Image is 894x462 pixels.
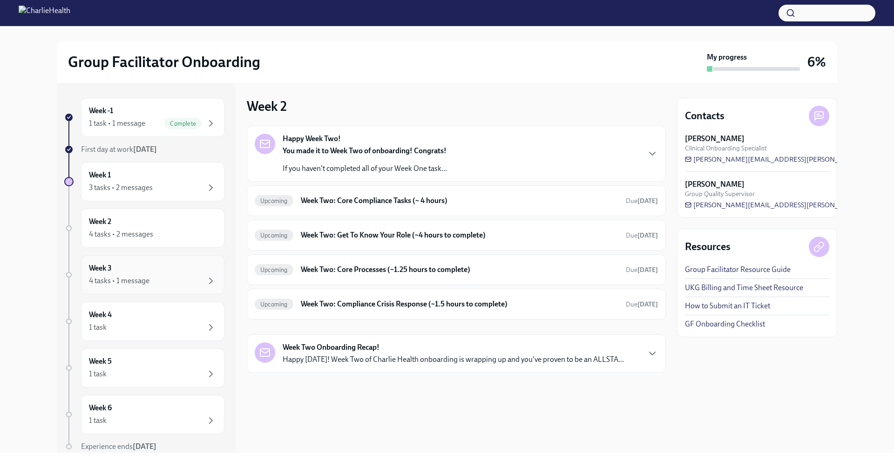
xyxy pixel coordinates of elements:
[685,144,767,153] span: Clinical Onboarding Specialist
[626,197,658,205] span: September 22nd, 2025 09:00
[64,302,224,341] a: Week 41 task
[255,232,293,239] span: Upcoming
[685,109,725,123] h4: Contacts
[626,265,658,274] span: September 22nd, 2025 09:00
[89,276,149,286] div: 4 tasks • 1 message
[89,170,111,180] h6: Week 1
[64,144,224,155] a: First day at work[DATE]
[89,229,153,239] div: 4 tasks • 2 messages
[81,442,156,451] span: Experience ends
[89,322,107,333] div: 1 task
[626,231,658,240] span: September 22nd, 2025 09:00
[255,228,658,243] a: UpcomingWeek Two: Get To Know Your Role (~4 hours to complete)Due[DATE]
[626,266,658,274] span: Due
[807,54,826,70] h3: 6%
[64,395,224,434] a: Week 61 task
[64,255,224,294] a: Week 34 tasks • 1 message
[64,162,224,201] a: Week 13 tasks • 2 messages
[133,442,156,451] strong: [DATE]
[81,145,157,154] span: First day at work
[89,310,112,320] h6: Week 4
[133,145,157,154] strong: [DATE]
[89,403,112,413] h6: Week 6
[301,265,618,275] h6: Week Two: Core Processes (~1.25 hours to complete)
[89,106,113,116] h6: Week -1
[89,356,112,367] h6: Week 5
[283,354,624,365] p: Happy [DATE]! Week Two of Charlie Health onboarding is wrapping up and you've proven to be an ALL...
[89,118,145,129] div: 1 task • 1 message
[283,342,379,353] strong: Week Two Onboarding Recap!
[89,415,107,426] div: 1 task
[255,301,293,308] span: Upcoming
[89,369,107,379] div: 1 task
[283,134,341,144] strong: Happy Week Two!
[637,300,658,308] strong: [DATE]
[89,183,153,193] div: 3 tasks • 2 messages
[301,230,618,240] h6: Week Two: Get To Know Your Role (~4 hours to complete)
[626,231,658,239] span: Due
[301,196,618,206] h6: Week Two: Core Compliance Tasks (~ 4 hours)
[68,53,260,71] h2: Group Facilitator Onboarding
[707,52,747,62] strong: My progress
[685,179,745,190] strong: [PERSON_NAME]
[637,266,658,274] strong: [DATE]
[301,299,618,309] h6: Week Two: Compliance Crisis Response (~1.5 hours to complete)
[255,262,658,277] a: UpcomingWeek Two: Core Processes (~1.25 hours to complete)Due[DATE]
[247,98,287,115] h3: Week 2
[685,283,803,293] a: UKG Billing and Time Sheet Resource
[255,266,293,273] span: Upcoming
[255,197,293,204] span: Upcoming
[64,98,224,137] a: Week -11 task • 1 messageComplete
[255,297,658,312] a: UpcomingWeek Two: Compliance Crisis Response (~1.5 hours to complete)Due[DATE]
[685,319,765,329] a: GF Onboarding Checklist
[89,263,112,273] h6: Week 3
[283,163,447,174] p: If you haven't completed all of your Week One task...
[19,6,70,20] img: CharlieHealth
[685,190,755,198] span: Group Quality Supervisor
[637,231,658,239] strong: [DATE]
[164,120,202,127] span: Complete
[685,265,791,275] a: Group Facilitator Resource Guide
[255,193,658,208] a: UpcomingWeek Two: Core Compliance Tasks (~ 4 hours)Due[DATE]
[685,240,731,254] h4: Resources
[685,134,745,144] strong: [PERSON_NAME]
[64,348,224,387] a: Week 51 task
[626,300,658,309] span: September 22nd, 2025 09:00
[637,197,658,205] strong: [DATE]
[89,217,111,227] h6: Week 2
[283,146,447,155] strong: You made it to Week Two of onboarding! Congrats!
[626,197,658,205] span: Due
[685,301,770,311] a: How to Submit an IT Ticket
[626,300,658,308] span: Due
[64,209,224,248] a: Week 24 tasks • 2 messages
